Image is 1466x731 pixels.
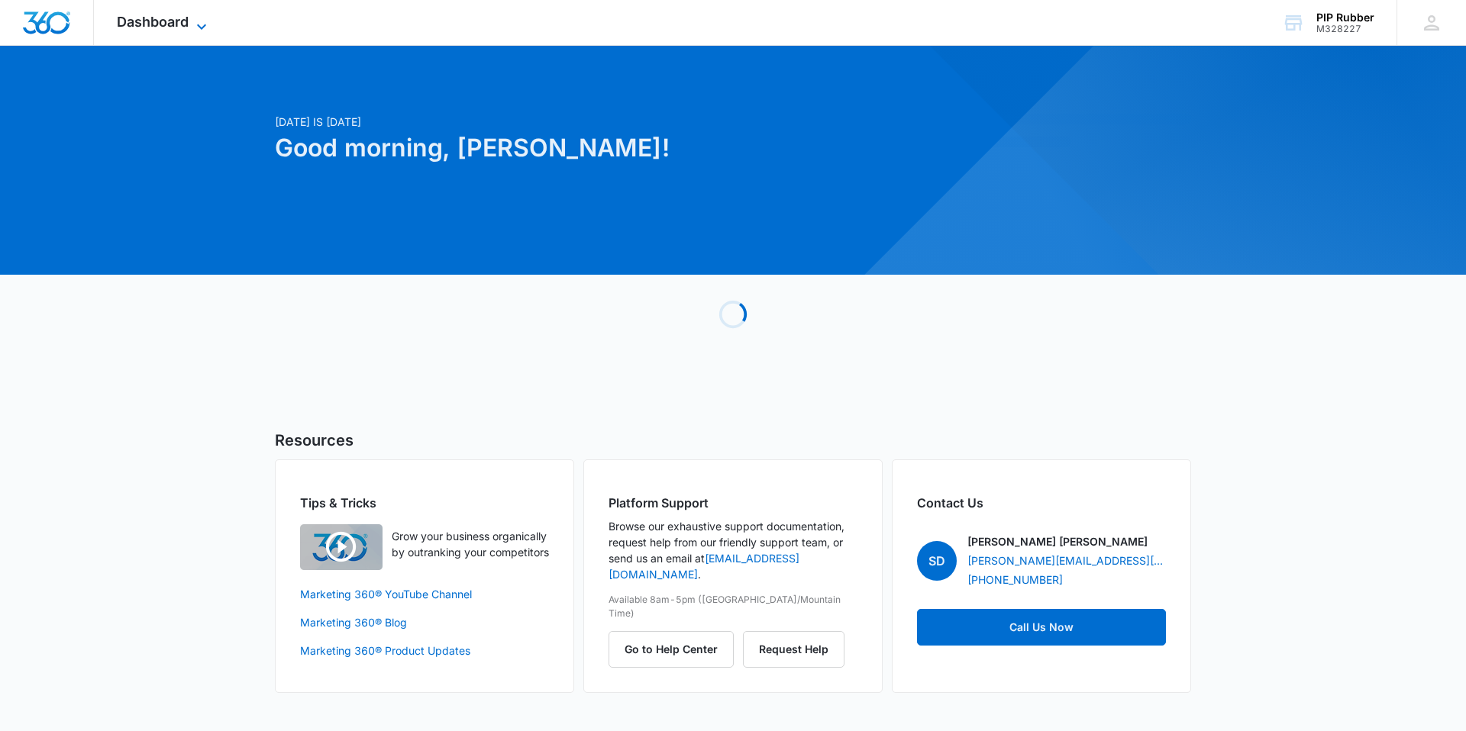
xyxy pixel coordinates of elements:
[967,533,1148,549] p: [PERSON_NAME] [PERSON_NAME]
[609,518,857,582] p: Browse our exhaustive support documentation, request help from our friendly support team, or send...
[275,130,880,166] h1: Good morning, [PERSON_NAME]!
[275,114,880,130] p: [DATE] is [DATE]
[917,494,1166,512] h2: Contact Us
[609,494,857,512] h2: Platform Support
[917,609,1166,646] a: Call Us Now
[609,631,734,668] button: Go to Help Center
[1316,24,1374,34] div: account id
[743,642,844,655] a: Request Help
[300,642,549,659] a: Marketing 360® Product Updates
[917,541,957,581] span: SD
[300,494,549,512] h2: Tips & Tricks
[609,642,743,655] a: Go to Help Center
[967,552,1166,568] a: [PERSON_NAME][EMAIL_ADDRESS][PERSON_NAME][DOMAIN_NAME]
[300,586,549,602] a: Marketing 360® YouTube Channel
[609,593,857,620] p: Available 8am-5pm ([GEOGRAPHIC_DATA]/Mountain Time)
[743,631,844,668] button: Request Help
[1316,11,1374,24] div: account name
[300,614,549,630] a: Marketing 360® Blog
[392,528,549,560] p: Grow your business organically by outranking your competitors
[117,14,189,30] span: Dashboard
[275,429,1191,452] h5: Resources
[300,524,383,570] img: Quick Overview Video
[967,572,1063,588] a: [PHONE_NUMBER]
